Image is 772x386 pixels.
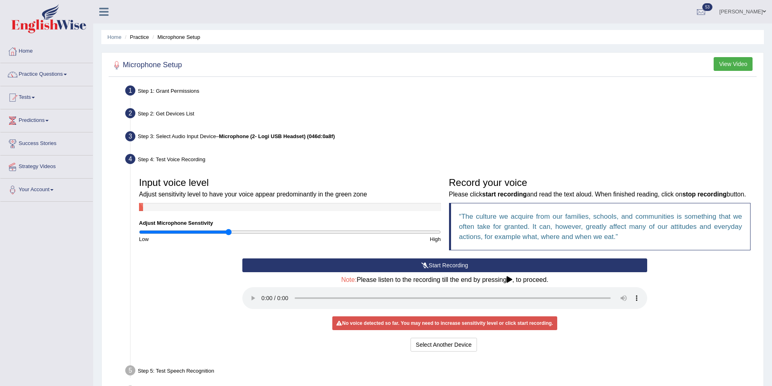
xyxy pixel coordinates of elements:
[341,276,357,283] span: Note:
[0,179,93,199] a: Your Account
[107,34,122,40] a: Home
[290,235,445,243] div: High
[123,33,149,41] li: Practice
[449,191,746,198] small: Please click and read the text aloud. When finished reading, click on button.
[111,59,182,71] h2: Microphone Setup
[139,177,441,199] h3: Input voice level
[242,258,647,272] button: Start Recording
[714,57,753,71] button: View Video
[216,133,335,139] span: –
[411,338,477,352] button: Select Another Device
[0,156,93,176] a: Strategy Videos
[482,191,527,198] b: start recording
[122,129,760,147] div: Step 3: Select Audio Input Device
[0,132,93,153] a: Success Stories
[682,191,727,198] b: stop recording
[139,219,213,227] label: Adjust Microphone Senstivity
[0,63,93,83] a: Practice Questions
[332,316,557,330] div: No voice detected so far. You may need to increase sensitivity level or click start recording.
[702,3,712,11] span: 53
[219,133,335,139] b: Microphone (2- Logi USB Headset) (046d:0a8f)
[242,276,647,284] h4: Please listen to the recording till the end by pressing , to proceed.
[135,235,290,243] div: Low
[0,40,93,60] a: Home
[122,363,760,381] div: Step 5: Test Speech Recognition
[0,86,93,107] a: Tests
[449,177,751,199] h3: Record your voice
[122,83,760,101] div: Step 1: Grant Permissions
[459,213,742,241] q: The culture we acquire from our families, schools, and communities is something that we often tak...
[122,106,760,124] div: Step 2: Get Devices List
[139,191,367,198] small: Adjust sensitivity level to have your voice appear predominantly in the green zone
[122,151,760,169] div: Step 4: Test Voice Recording
[0,109,93,130] a: Predictions
[150,33,200,41] li: Microphone Setup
